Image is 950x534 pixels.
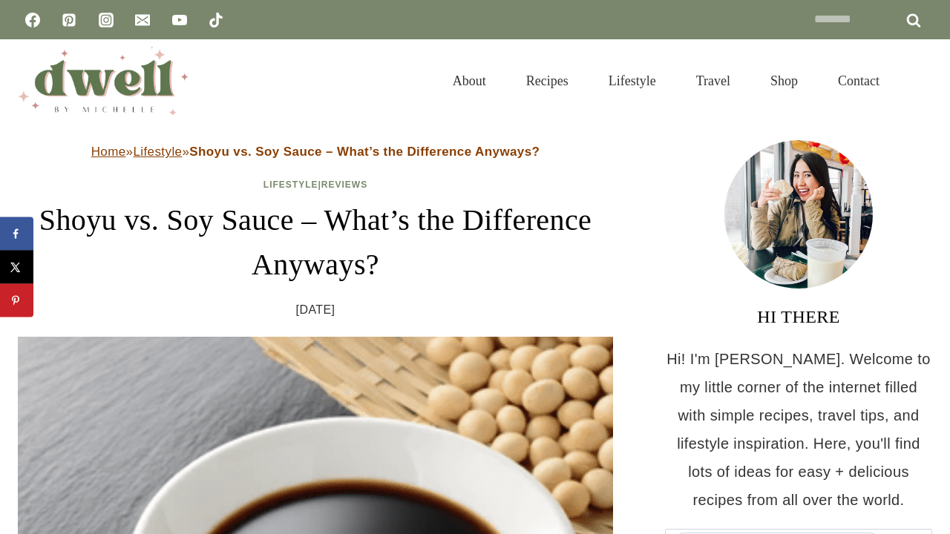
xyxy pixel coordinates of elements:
a: Reviews [321,179,367,190]
time: [DATE] [296,299,335,321]
a: Lifestyle [133,145,182,159]
span: » » [91,145,540,159]
a: Contact [818,55,900,107]
a: Instagram [91,5,121,35]
a: Recipes [506,55,589,107]
a: Shop [750,55,818,107]
h3: HI THERE [665,303,932,330]
nav: Primary Navigation [433,55,900,107]
a: TikTok [201,5,231,35]
a: About [433,55,506,107]
a: Lifestyle [589,55,676,107]
a: Facebook [18,5,47,35]
a: YouTube [165,5,194,35]
span: | [263,179,367,190]
button: View Search Form [907,68,932,93]
a: Pinterest [54,5,84,35]
a: Travel [676,55,750,107]
h1: Shoyu vs. Soy Sauce – What’s the Difference Anyways? [18,198,613,287]
a: Home [91,145,126,159]
a: Lifestyle [263,179,318,190]
a: Email [128,5,157,35]
p: Hi! I'm [PERSON_NAME]. Welcome to my little corner of the internet filled with simple recipes, tr... [665,345,932,514]
strong: Shoyu vs. Soy Sauce – What’s the Difference Anyways? [189,145,540,159]
img: DWELL by michelle [18,47,189,115]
